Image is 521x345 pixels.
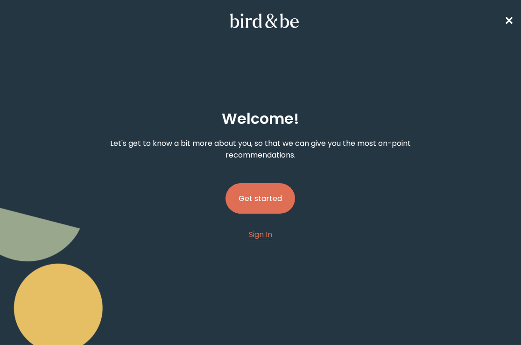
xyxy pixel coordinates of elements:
[504,13,514,29] a: ✕
[225,183,295,214] button: Get started
[99,137,422,161] p: Let's get to know a bit more about you, so that we can give you the most on-point recommendations.
[504,13,514,29] span: ✕
[249,229,272,240] a: Sign In
[222,108,299,130] h2: Welcome !
[249,229,272,240] span: Sign In
[225,168,295,229] a: Get started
